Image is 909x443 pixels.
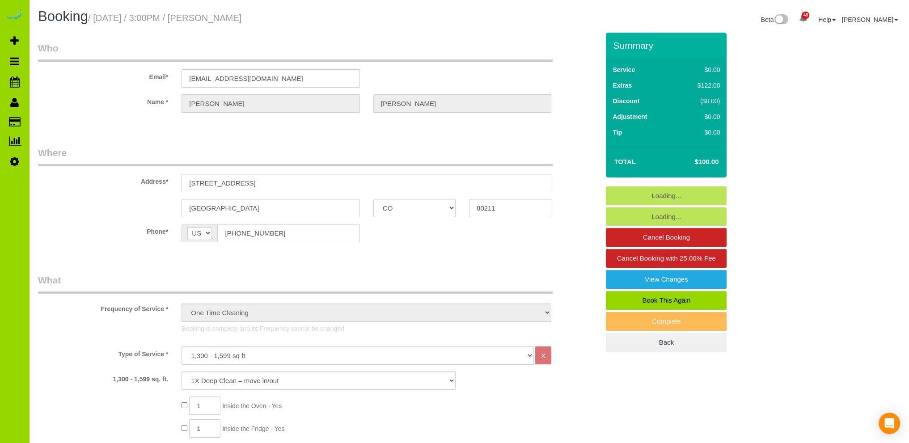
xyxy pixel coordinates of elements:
label: Tip [613,128,622,137]
div: Open Intercom Messenger [879,413,900,434]
a: Help [818,16,836,23]
img: New interface [774,14,788,26]
div: $0.00 [679,112,720,121]
label: Frequency of Service * [31,301,175,313]
label: Phone* [31,224,175,236]
a: Book This Again [606,291,727,310]
div: $122.00 [679,81,720,90]
input: Phone* [217,224,359,242]
a: Beta [761,16,789,23]
input: Email* [182,69,359,88]
a: Cancel Booking with 25.00% Fee [606,249,727,268]
a: Back [606,333,727,352]
a: View Changes [606,270,727,289]
span: Booking [38,8,88,24]
span: Cancel Booking with 25.00% Fee [617,254,716,262]
label: Extras [613,81,632,90]
label: Type of Service * [31,346,175,359]
a: Cancel Booking [606,228,727,247]
strong: Total [614,158,636,165]
p: Booking is complete and its Frequency cannot be changed [182,324,551,333]
label: Service [613,65,635,74]
input: Zip Code* [469,199,551,217]
legend: Who [38,42,553,62]
label: 1,300 - 1,599 sq. ft. [31,371,175,384]
img: Automaid Logo [5,9,23,21]
input: Last Name* [373,94,551,113]
label: Discount [613,97,639,105]
h4: $100.00 [668,158,719,166]
label: Name * [31,94,175,106]
a: 48 [795,9,812,29]
label: Adjustment [613,112,647,121]
label: Email* [31,69,175,81]
div: $0.00 [679,65,720,74]
small: / [DATE] / 3:00PM / [PERSON_NAME] [88,13,241,23]
div: ($0.00) [679,97,720,105]
span: 48 [802,12,809,19]
input: City* [182,199,359,217]
legend: What [38,274,553,294]
legend: Where [38,146,553,166]
label: Address* [31,174,175,186]
span: Inside the Fridge - Yes [222,425,284,432]
span: Inside the Oven - Yes [222,402,282,409]
input: First Name* [182,94,359,113]
div: $0.00 [679,128,720,137]
a: [PERSON_NAME] [842,16,898,23]
h3: Summary [613,40,722,51]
